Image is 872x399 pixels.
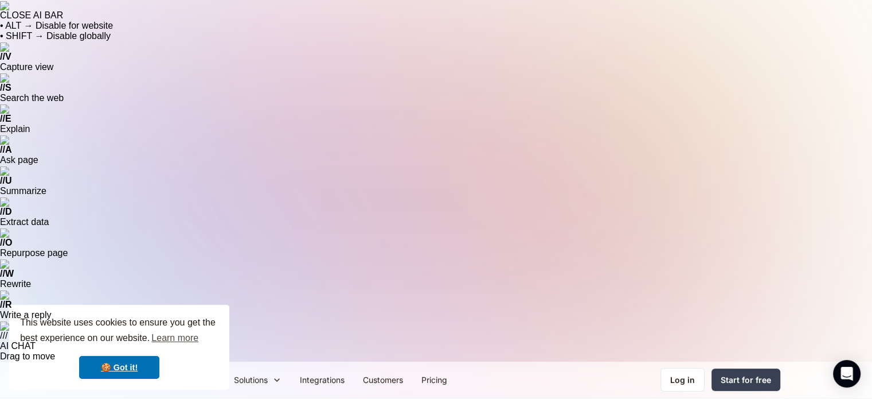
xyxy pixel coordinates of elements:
div: Open Intercom Messenger [833,360,861,388]
a: Log in [660,368,705,392]
a: Start for free [711,369,780,391]
a: Integrations [291,367,354,393]
div: Log in [670,374,695,386]
a: dismiss cookie message [79,356,159,379]
div: Solutions [225,367,291,393]
a: Customers [354,367,412,393]
div: Solutions [234,374,268,386]
div: Start for free [721,374,771,386]
a: Pricing [412,367,456,393]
